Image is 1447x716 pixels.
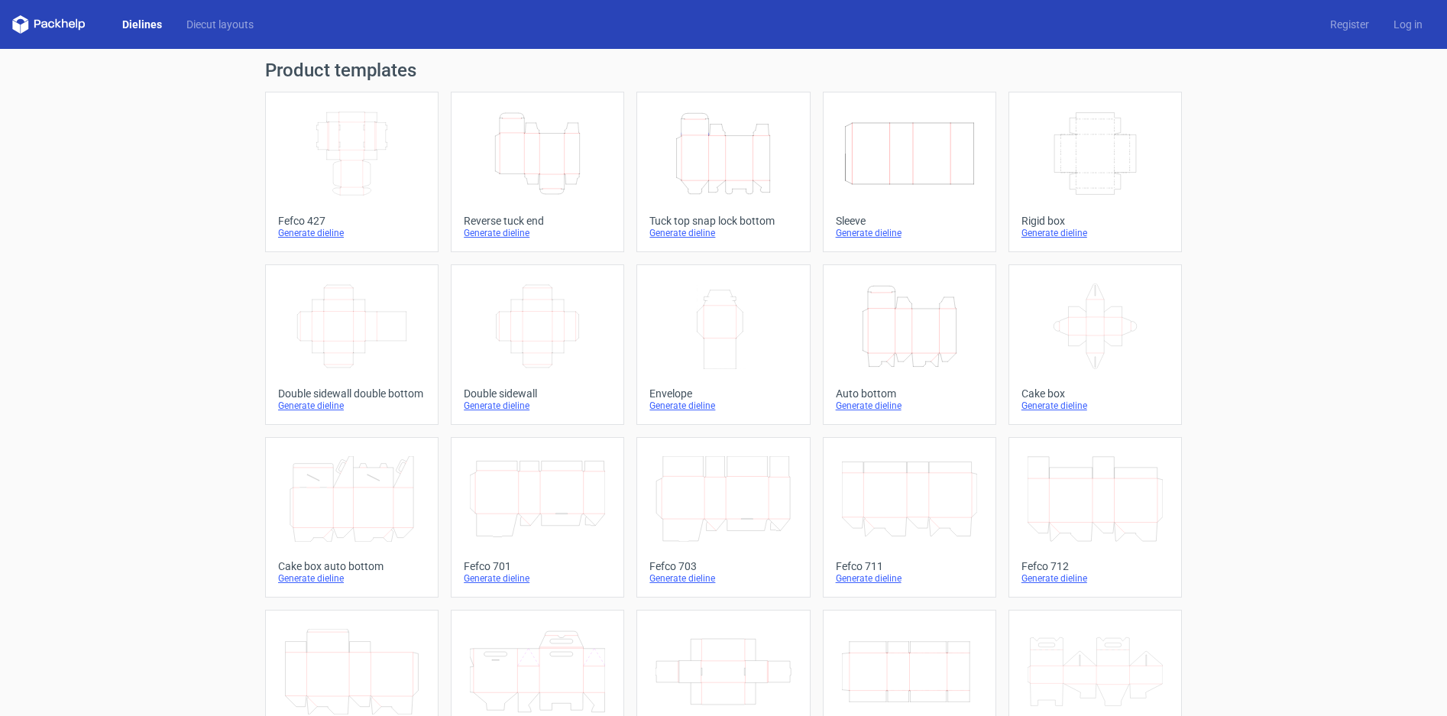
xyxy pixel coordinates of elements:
div: Generate dieline [1021,400,1169,412]
a: Dielines [110,17,174,32]
div: Fefco 711 [836,560,983,572]
div: Envelope [649,387,797,400]
a: Cake boxGenerate dieline [1008,264,1182,425]
a: Fefco 427Generate dieline [265,92,439,252]
div: Sleeve [836,215,983,227]
div: Cake box auto bottom [278,560,426,572]
div: Double sidewall double bottom [278,387,426,400]
div: Generate dieline [649,572,797,585]
a: Cake box auto bottomGenerate dieline [265,437,439,598]
div: Generate dieline [464,227,611,239]
a: Reverse tuck endGenerate dieline [451,92,624,252]
div: Rigid box [1021,215,1169,227]
a: SleeveGenerate dieline [823,92,996,252]
div: Generate dieline [278,400,426,412]
div: Generate dieline [649,400,797,412]
div: Auto bottom [836,387,983,400]
a: Diecut layouts [174,17,266,32]
div: Generate dieline [836,227,983,239]
h1: Product templates [265,61,1182,79]
div: Generate dieline [649,227,797,239]
div: Cake box [1021,387,1169,400]
div: Fefco 701 [464,560,611,572]
div: Generate dieline [278,572,426,585]
a: Fefco 701Generate dieline [451,437,624,598]
a: Fefco 703Generate dieline [636,437,810,598]
a: Double sidewall double bottomGenerate dieline [265,264,439,425]
div: Generate dieline [464,400,611,412]
div: Fefco 427 [278,215,426,227]
div: Fefco 712 [1021,560,1169,572]
a: Double sidewallGenerate dieline [451,264,624,425]
div: Generate dieline [278,227,426,239]
a: Fefco 711Generate dieline [823,437,996,598]
div: Generate dieline [464,572,611,585]
a: EnvelopeGenerate dieline [636,264,810,425]
a: Auto bottomGenerate dieline [823,264,996,425]
div: Generate dieline [836,400,983,412]
div: Generate dieline [1021,572,1169,585]
div: Fefco 703 [649,560,797,572]
div: Tuck top snap lock bottom [649,215,797,227]
a: Log in [1381,17,1435,32]
a: Register [1318,17,1381,32]
div: Double sidewall [464,387,611,400]
div: Generate dieline [836,572,983,585]
div: Reverse tuck end [464,215,611,227]
a: Rigid boxGenerate dieline [1008,92,1182,252]
a: Fefco 712Generate dieline [1008,437,1182,598]
a: Tuck top snap lock bottomGenerate dieline [636,92,810,252]
div: Generate dieline [1021,227,1169,239]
